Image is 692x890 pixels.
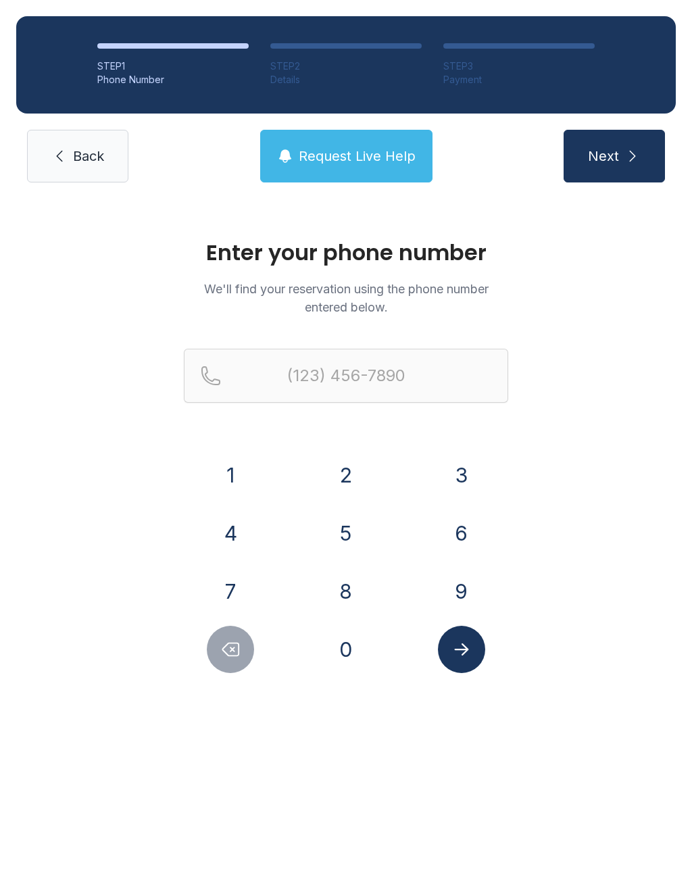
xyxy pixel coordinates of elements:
[299,147,416,166] span: Request Live Help
[322,568,370,615] button: 8
[207,568,254,615] button: 7
[438,510,485,557] button: 6
[322,626,370,673] button: 0
[438,568,485,615] button: 9
[443,73,595,86] div: Payment
[270,73,422,86] div: Details
[207,626,254,673] button: Delete number
[184,280,508,316] p: We'll find your reservation using the phone number entered below.
[588,147,619,166] span: Next
[438,451,485,499] button: 3
[438,626,485,673] button: Submit lookup form
[207,510,254,557] button: 4
[443,59,595,73] div: STEP 3
[97,73,249,86] div: Phone Number
[184,349,508,403] input: Reservation phone number
[207,451,254,499] button: 1
[322,510,370,557] button: 5
[97,59,249,73] div: STEP 1
[184,242,508,264] h1: Enter your phone number
[322,451,370,499] button: 2
[270,59,422,73] div: STEP 2
[73,147,104,166] span: Back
